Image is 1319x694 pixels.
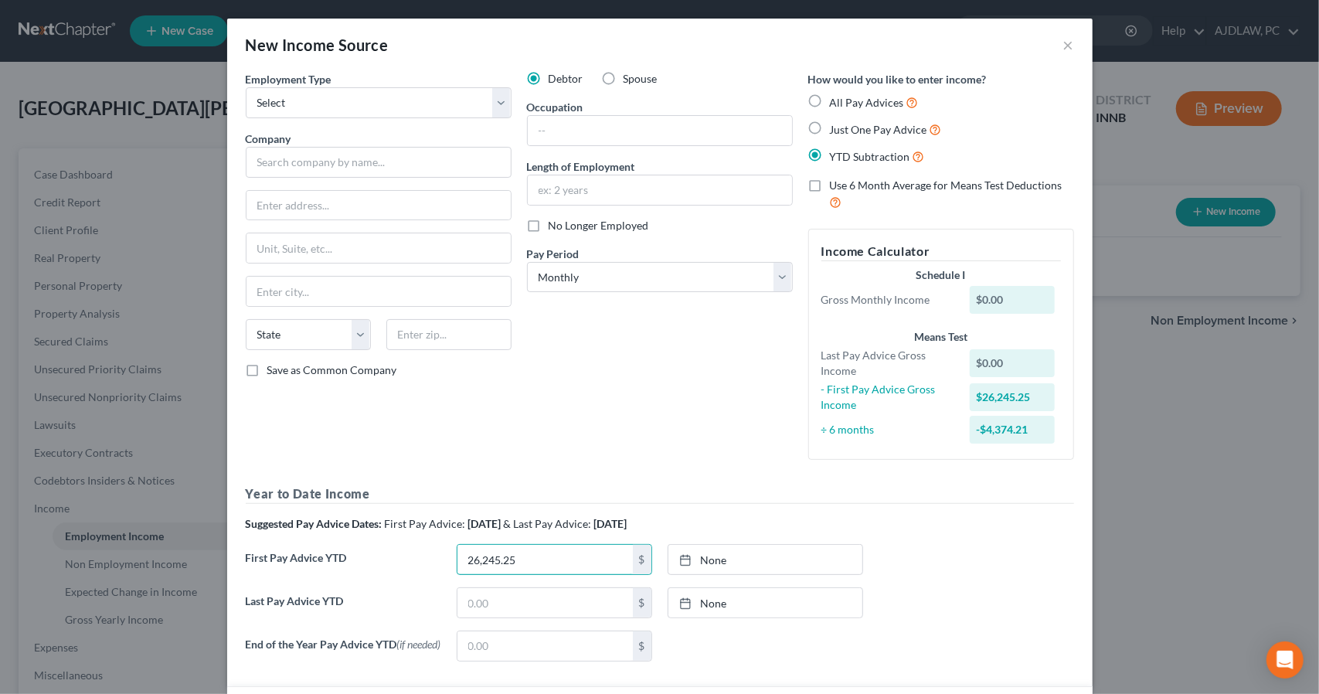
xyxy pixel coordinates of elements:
input: Enter zip... [386,319,512,350]
a: None [668,545,862,574]
input: Unit, Suite, etc... [246,233,511,263]
span: Spouse [624,72,658,85]
span: Company [246,132,291,145]
span: YTD Subtraction [830,150,910,163]
span: All Pay Advices [830,96,904,109]
div: Open Intercom Messenger [1266,641,1304,679]
div: -$4,374.21 [970,416,1055,444]
div: $26,245.25 [970,383,1055,411]
div: Schedule I [821,267,1061,283]
span: No Longer Employed [549,219,649,232]
div: Means Test [821,329,1061,345]
span: & Last Pay Advice: [504,517,592,530]
input: Enter city... [246,277,511,306]
div: $ [633,545,651,574]
div: $0.00 [970,286,1055,314]
label: Last Pay Advice YTD [238,587,449,631]
span: Employment Type [246,73,331,86]
a: None [668,588,862,617]
input: 0.00 [457,631,633,661]
label: Occupation [527,99,583,115]
span: Use 6 Month Average for Means Test Deductions [830,179,1062,192]
div: Gross Monthly Income [814,292,963,308]
label: End of the Year Pay Advice YTD [238,631,449,674]
input: 0.00 [457,545,633,574]
label: How would you like to enter income? [808,71,987,87]
span: Pay Period [527,247,580,260]
div: $0.00 [970,349,1055,377]
label: First Pay Advice YTD [238,544,449,587]
button: × [1063,36,1074,54]
input: ex: 2 years [528,175,792,205]
div: $ [633,631,651,661]
div: - First Pay Advice Gross Income [814,382,963,413]
span: (if needed) [397,638,441,651]
span: Save as Common Company [267,363,397,376]
input: 0.00 [457,588,633,617]
input: Enter address... [246,191,511,220]
strong: [DATE] [594,517,627,530]
div: New Income Source [246,34,389,56]
input: -- [528,116,792,145]
strong: [DATE] [468,517,501,530]
input: Search company by name... [246,147,512,178]
label: Length of Employment [527,158,635,175]
span: Debtor [549,72,583,85]
h5: Year to Date Income [246,485,1074,504]
span: First Pay Advice: [385,517,466,530]
div: ÷ 6 months [814,422,963,437]
div: Last Pay Advice Gross Income [814,348,963,379]
strong: Suggested Pay Advice Dates: [246,517,382,530]
div: $ [633,588,651,617]
span: Just One Pay Advice [830,123,927,136]
h5: Income Calculator [821,242,1061,261]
